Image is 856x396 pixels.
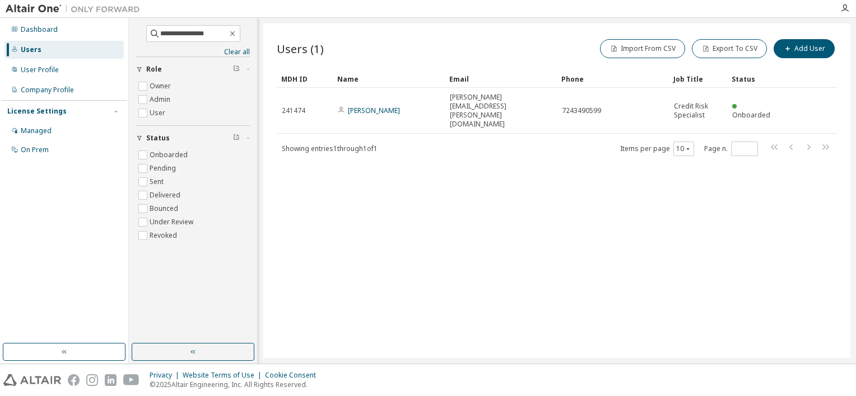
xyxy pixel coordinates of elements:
span: Items per page [620,142,694,156]
button: Add User [774,39,835,58]
div: Name [337,70,440,88]
span: 7243490599 [562,106,601,115]
div: Privacy [150,371,183,380]
span: Users (1) [277,41,324,56]
button: Import From CSV [600,39,685,58]
span: Role [146,65,162,74]
button: Export To CSV [692,39,767,58]
label: User [150,106,168,120]
img: altair_logo.svg [3,374,61,386]
div: License Settings [7,107,67,116]
div: Status [732,70,779,88]
div: Phone [561,70,664,88]
img: youtube.svg [123,374,139,386]
span: Status [146,134,170,143]
div: Dashboard [21,25,58,34]
label: Under Review [150,215,196,229]
div: MDH ID [281,70,328,88]
span: Credit Risk Specialist [674,102,722,120]
div: Cookie Consent [265,371,323,380]
div: Managed [21,126,52,135]
div: Email [449,70,552,88]
button: Role [136,57,250,82]
label: Pending [150,162,178,175]
label: Bounced [150,202,180,215]
div: On Prem [21,145,49,154]
span: Clear filter [233,134,240,143]
span: Page n. [704,142,758,156]
label: Admin [150,93,173,106]
a: [PERSON_NAME] [348,106,400,115]
label: Owner [150,79,173,93]
label: Sent [150,175,166,188]
a: Clear all [136,48,250,56]
img: Altair One [6,3,146,15]
span: Onboarded [732,110,770,120]
div: Website Terms of Use [183,371,265,380]
label: Revoked [150,229,179,242]
img: instagram.svg [86,374,98,386]
span: 241474 [282,106,305,115]
div: User Profile [21,65,59,74]
img: linkedin.svg [105,374,117,386]
div: Company Profile [21,86,74,95]
button: 10 [676,144,691,153]
label: Onboarded [150,148,190,162]
img: facebook.svg [68,374,80,386]
span: [PERSON_NAME][EMAIL_ADDRESS][PERSON_NAME][DOMAIN_NAME] [450,93,552,129]
button: Status [136,126,250,150]
span: Clear filter [233,65,240,74]
div: Job Title [673,70,723,88]
p: © 2025 Altair Engineering, Inc. All Rights Reserved. [150,380,323,389]
div: Users [21,45,41,54]
label: Delivered [150,188,183,202]
span: Showing entries 1 through 1 of 1 [282,144,378,153]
